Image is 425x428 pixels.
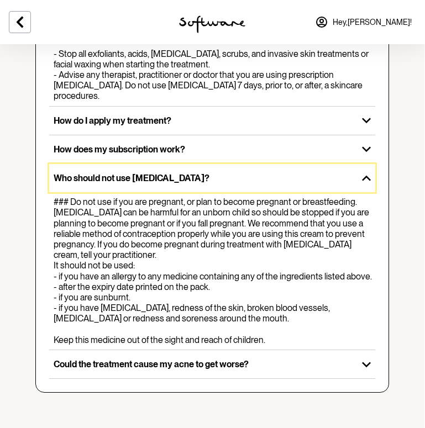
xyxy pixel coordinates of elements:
[54,115,353,126] p: How do I apply my treatment?
[54,144,353,155] p: How does my subscription work?
[54,197,375,345] div: ### Do not use if you are pregnant, or plan to become pregnant or breastfeeding. [MEDICAL_DATA] c...
[333,18,412,27] span: Hey, [PERSON_NAME] !
[54,173,353,183] p: Who should not use [MEDICAL_DATA]?
[49,164,375,192] button: Who should not use [MEDICAL_DATA]?
[49,107,375,135] button: How do I apply my treatment?
[54,359,353,369] p: Could the treatment cause my acne to get worse?
[49,192,375,350] div: Who should not use [MEDICAL_DATA]?
[308,9,418,35] a: Hey,[PERSON_NAME]!
[49,135,375,163] button: How does my subscription work?
[179,15,245,33] img: software logo
[49,350,375,378] button: Could the treatment cause my acne to get worse?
